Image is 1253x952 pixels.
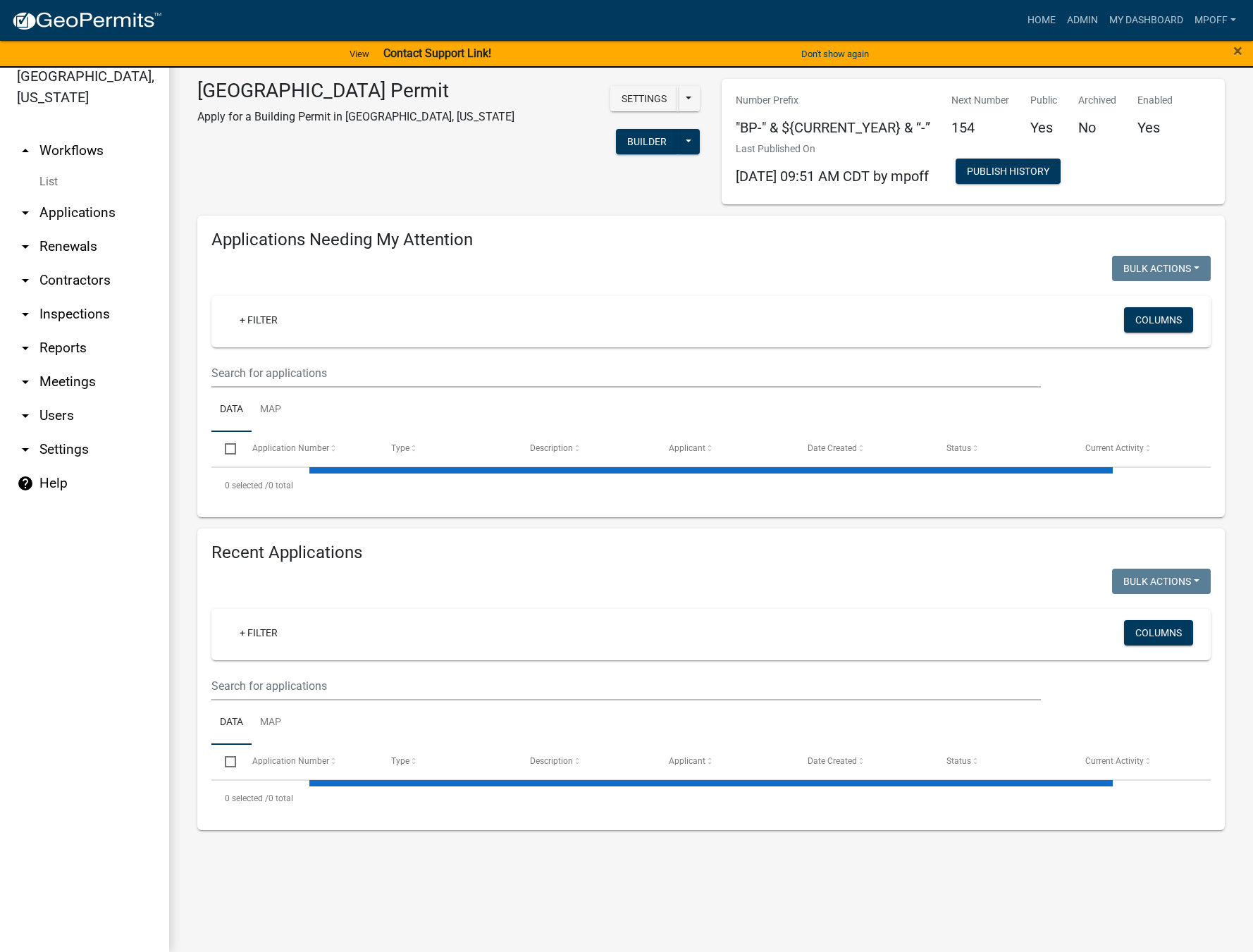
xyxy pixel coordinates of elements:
datatable-header-cell: Date Created [794,745,933,779]
button: Settings [610,86,678,111]
span: Current Activity [1085,756,1144,766]
p: Enabled [1137,93,1173,108]
datatable-header-cell: Application Number [238,745,377,779]
input: Search for applications [211,359,1041,388]
i: arrow_drop_down [17,272,34,289]
span: 0 selected / [225,481,268,490]
span: Applicant [669,756,705,766]
a: Data [211,700,252,746]
datatable-header-cell: Application Number [238,432,377,466]
i: arrow_drop_down [17,204,34,221]
span: Date Created [808,756,857,766]
p: Apply for a Building Permit in [GEOGRAPHIC_DATA], [US_STATE] [197,109,514,125]
i: arrow_drop_down [17,340,34,357]
i: help [17,475,34,492]
span: Type [391,443,409,453]
span: Type [391,756,409,766]
h5: 154 [951,119,1009,136]
button: Columns [1124,620,1193,645]
button: Close [1233,42,1242,59]
button: Publish History [956,159,1061,184]
datatable-header-cell: Type [377,432,516,466]
datatable-header-cell: Status [933,745,1072,779]
span: 0 selected / [225,793,268,803]
button: Bulk Actions [1112,256,1211,281]
datatable-header-cell: Applicant [655,432,794,466]
input: Search for applications [211,672,1041,700]
div: 0 total [211,468,1211,503]
i: arrow_drop_down [17,238,34,255]
span: Current Activity [1085,443,1144,453]
h5: Yes [1030,119,1057,136]
span: × [1233,41,1242,61]
a: mpoff [1189,7,1242,34]
a: + Filter [228,307,289,333]
a: Home [1022,7,1061,34]
i: arrow_drop_up [17,142,34,159]
i: arrow_drop_down [17,441,34,458]
h3: [GEOGRAPHIC_DATA] Permit [197,79,514,103]
span: Description [530,443,573,453]
span: [DATE] 09:51 AM CDT by mpoff [736,168,929,185]
p: Last Published On [736,142,929,156]
a: View [344,42,375,66]
p: Number Prefix [736,93,930,108]
datatable-header-cell: Current Activity [1072,745,1211,779]
datatable-header-cell: Select [211,432,238,466]
datatable-header-cell: Type [377,745,516,779]
p: Public [1030,93,1057,108]
a: My Dashboard [1104,7,1189,34]
datatable-header-cell: Applicant [655,745,794,779]
h5: No [1078,119,1116,136]
datatable-header-cell: Date Created [794,432,933,466]
p: Next Number [951,93,1009,108]
datatable-header-cell: Status [933,432,1072,466]
a: Data [211,388,252,433]
p: Archived [1078,93,1116,108]
span: Date Created [808,443,857,453]
h5: Yes [1137,119,1173,136]
i: arrow_drop_down [17,306,34,323]
button: Builder [616,129,678,154]
span: Applicant [669,443,705,453]
span: Status [946,443,971,453]
h5: "BP-" & ${CURRENT_YEAR} & “-” [736,119,930,136]
a: Map [252,388,290,433]
datatable-header-cell: Select [211,745,238,779]
span: Description [530,756,573,766]
datatable-header-cell: Description [517,745,655,779]
h4: Applications Needing My Attention [211,230,1211,250]
strong: Contact Support Link! [383,47,491,60]
div: 0 total [211,781,1211,816]
datatable-header-cell: Description [517,432,655,466]
datatable-header-cell: Current Activity [1072,432,1211,466]
button: Bulk Actions [1112,569,1211,594]
a: Admin [1061,7,1104,34]
h4: Recent Applications [211,543,1211,563]
span: Application Number [252,443,329,453]
button: Columns [1124,307,1193,333]
button: Don't show again [796,42,875,66]
span: Status [946,756,971,766]
a: + Filter [228,620,289,645]
i: arrow_drop_down [17,407,34,424]
span: Application Number [252,756,329,766]
wm-modal-confirm: Workflow Publish History [956,166,1061,178]
a: Map [252,700,290,746]
i: arrow_drop_down [17,373,34,390]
